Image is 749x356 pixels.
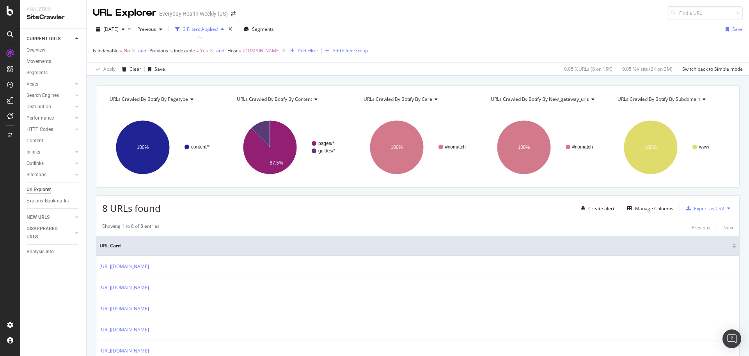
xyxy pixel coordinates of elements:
[668,6,743,20] input: Find a URL
[572,144,593,150] text: #nomatch
[27,148,40,156] div: Inlinks
[732,26,743,32] div: Save
[27,225,66,241] div: DISAPPEARED URLS
[27,69,48,77] div: Segments
[99,347,149,355] a: [URL][DOMAIN_NAME]
[102,202,161,215] span: 8 URLs found
[27,171,46,179] div: Sitemaps
[491,96,589,102] span: URLs Crawled By Botify By new_gateway_urls
[93,23,128,36] button: [DATE]
[27,57,81,66] a: Movements
[103,26,119,32] span: 2025 Sep. 28th
[287,46,318,55] button: Add Filter
[588,205,614,212] div: Create alert
[27,248,81,256] a: Analysis Info
[27,6,80,13] div: Analytics
[231,11,236,16] div: arrow-right-arrow-left
[239,47,241,54] span: =
[93,6,156,20] div: URL Explorer
[645,145,657,150] text: 100%
[27,91,59,100] div: Search Engines
[110,96,188,102] span: URLs Crawled By Botify By pagetype
[699,144,709,150] text: www
[154,66,165,72] div: Save
[235,93,346,106] h4: URLs Crawled By Botify By content
[27,248,54,256] div: Analysis Info
[124,45,130,56] span: No
[93,47,119,54] span: Is Indexable
[99,284,149,292] a: [URL][DOMAIN_NAME]
[120,47,122,54] span: =
[102,223,160,232] div: Showing 1 to 8 of 8 entries
[27,13,80,22] div: SiteCrawler
[102,113,225,181] svg: A chart.
[27,225,73,241] a: DISAPPEARED URLS
[27,103,73,111] a: Distribution
[227,47,238,54] span: Host
[27,35,60,43] div: CURRENT URLS
[227,25,234,33] div: times
[27,35,73,43] a: CURRENT URLS
[27,197,81,205] a: Explorer Bookmarks
[27,125,73,134] a: HTTP Codes
[237,96,312,102] span: URLs Crawled By Botify By content
[27,114,54,122] div: Performance
[240,23,277,36] button: Segments
[483,113,607,181] div: A chart.
[138,47,146,54] button: and
[518,145,530,150] text: 100%
[149,47,195,54] span: Previous Is Indexable
[391,145,403,150] text: 100%
[196,47,199,54] span: =
[694,205,724,212] div: Export as CSV
[191,144,210,150] text: content/*
[618,96,700,102] span: URLs Crawled By Botify By subdomain
[183,26,218,32] div: 3 Filters Applied
[243,45,280,56] span: [DOMAIN_NAME]
[103,66,115,72] div: Apply
[318,148,335,154] text: guides/*
[27,69,81,77] a: Segments
[128,25,134,32] span: vs
[27,197,69,205] div: Explorer Bookmarks
[27,137,81,145] a: Content
[27,91,73,100] a: Search Engines
[159,10,228,18] div: Everyday Health Weekly (JS)
[683,202,724,215] button: Export as CSV
[27,213,73,222] a: NEW URLS
[445,144,466,150] text: #nomatch
[200,45,208,56] span: Yes
[692,223,710,232] button: Previous
[622,66,673,72] div: 0.05 % Visits ( 2K on 3M )
[93,63,115,75] button: Apply
[27,103,51,111] div: Distribution
[216,47,224,54] button: and
[99,263,149,270] a: [URL][DOMAIN_NAME]
[134,23,165,36] button: Previous
[682,66,743,72] div: Switch back to Simple mode
[27,80,73,88] a: Visits
[119,63,141,75] button: Clear
[723,223,733,232] button: Next
[108,93,218,106] h4: URLs Crawled By Botify By pagetype
[270,160,283,166] text: 87.5%
[99,326,149,334] a: [URL][DOMAIN_NAME]
[27,159,73,168] a: Outlinks
[322,46,368,55] button: Add Filter Group
[722,23,743,36] button: Save
[229,113,353,181] svg: A chart.
[27,46,45,54] div: Overview
[364,96,432,102] span: URLs Crawled By Botify By care
[27,57,51,66] div: Movements
[298,47,318,54] div: Add Filter
[362,93,472,106] h4: URLs Crawled By Botify By care
[356,113,479,181] svg: A chart.
[489,93,601,106] h4: URLs Crawled By Botify By new_gateway_urls
[564,66,612,72] div: 0.05 % URLs ( 8 on 15K )
[137,145,149,150] text: 100%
